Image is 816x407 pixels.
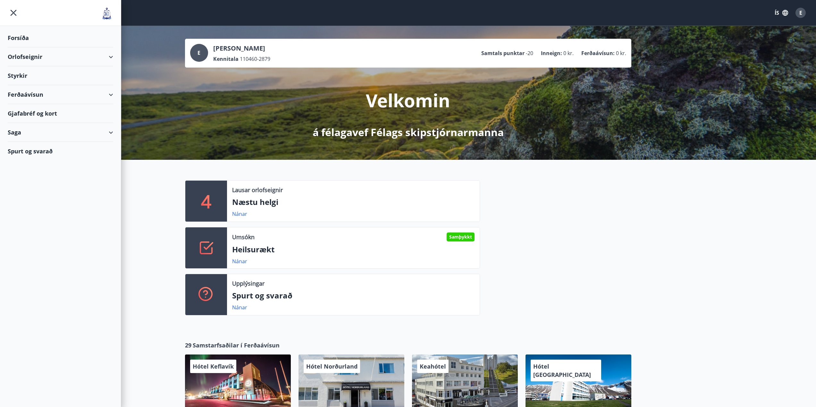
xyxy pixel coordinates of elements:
[193,341,280,349] span: Samstarfsaðilar í Ferðaávísun
[232,258,247,265] a: Nánar
[8,47,113,66] div: Orlofseignir
[232,290,475,301] p: Spurt og svarað
[8,85,113,104] div: Ferðaávísun
[8,123,113,142] div: Saga
[581,50,615,57] p: Ferðaávísun :
[8,104,113,123] div: Gjafabréf og kort
[526,50,533,57] span: -20
[232,210,247,217] a: Nánar
[232,197,475,208] p: Næstu helgi
[481,50,525,57] p: Samtals punktar
[8,28,113,47] div: Forsíða
[198,49,200,56] span: E
[232,304,247,311] a: Nánar
[8,142,113,160] div: Spurt og svarað
[8,7,19,19] button: menu
[563,50,574,57] span: 0 kr.
[193,362,234,370] span: Hótel Keflavík
[100,7,113,20] img: union_logo
[533,362,591,379] span: Hótel [GEOGRAPHIC_DATA]
[799,9,802,16] span: E
[213,55,239,62] p: Kennitala
[201,189,211,213] p: 4
[541,50,562,57] p: Inneign :
[232,233,255,241] p: Umsókn
[213,44,270,53] p: [PERSON_NAME]
[232,244,475,255] p: Heilsurækt
[306,362,358,370] span: Hótel Norðurland
[185,341,191,349] span: 29
[420,362,446,370] span: Keahótel
[232,186,283,194] p: Lausar orlofseignir
[313,125,504,139] p: á félagavef Félags skipstjórnarmanna
[793,5,808,20] button: E
[240,55,270,62] span: 110460-2879
[447,232,475,241] div: Samþykkt
[8,66,113,85] div: Styrkir
[366,88,450,112] p: Velkomin
[232,279,265,288] p: Upplýsingar
[616,50,626,57] span: 0 kr.
[771,7,792,19] button: ÍS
